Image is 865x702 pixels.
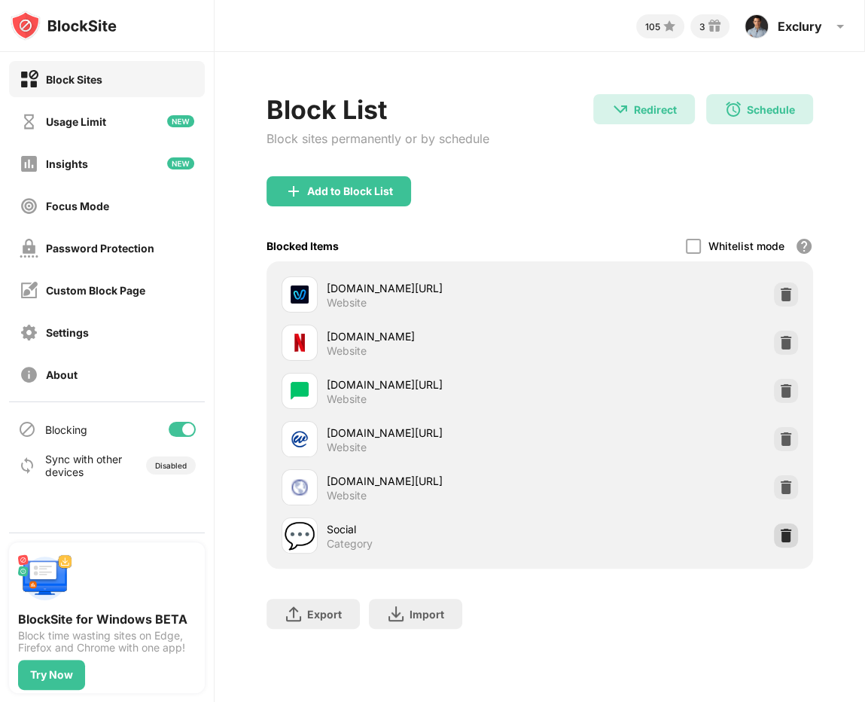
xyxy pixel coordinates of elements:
[18,551,72,606] img: push-desktop.svg
[20,365,38,384] img: about-off.svg
[18,420,36,438] img: blocking-icon.svg
[167,157,194,169] img: new-icon.svg
[327,521,540,537] div: Social
[18,630,196,654] div: Block time wasting sites on Edge, Firefox and Chrome with one app!
[745,14,769,38] img: AGNmyxbEjDMunfU7yF76ZyYYi7ECoePLl2WixhPj-LYOlQ=s96-c
[267,94,489,125] div: Block List
[46,284,145,297] div: Custom Block Page
[327,377,540,392] div: [DOMAIN_NAME][URL]
[410,608,444,621] div: Import
[699,21,705,32] div: 3
[327,473,540,489] div: [DOMAIN_NAME][URL]
[20,281,38,300] img: customize-block-page-off.svg
[327,537,373,551] div: Category
[327,328,540,344] div: [DOMAIN_NAME]
[20,70,38,89] img: block-on.svg
[46,115,106,128] div: Usage Limit
[291,430,309,448] img: favicons
[307,185,393,197] div: Add to Block List
[660,17,678,35] img: points-small.svg
[45,423,87,436] div: Blocking
[327,489,367,502] div: Website
[284,520,315,551] div: 💬
[307,608,342,621] div: Export
[327,425,540,441] div: [DOMAIN_NAME][URL]
[327,441,367,454] div: Website
[20,112,38,131] img: time-usage-off.svg
[291,285,309,304] img: favicons
[327,296,367,310] div: Website
[46,73,102,86] div: Block Sites
[155,461,187,470] div: Disabled
[291,478,309,496] img: favicons
[645,21,660,32] div: 105
[18,456,36,475] img: sync-icon.svg
[11,11,117,41] img: logo-blocksite.svg
[705,17,723,35] img: reward-small.svg
[167,115,194,127] img: new-icon.svg
[708,240,784,252] div: Whitelist mode
[45,453,123,478] div: Sync with other devices
[267,131,489,146] div: Block sites permanently or by schedule
[46,242,154,255] div: Password Protection
[46,368,78,381] div: About
[291,334,309,352] img: favicons
[46,157,88,170] div: Insights
[327,280,540,296] div: [DOMAIN_NAME][URL]
[20,197,38,215] img: focus-off.svg
[18,612,196,627] div: BlockSite for Windows BETA
[778,19,822,34] div: Exclury
[327,344,367,358] div: Website
[30,669,73,681] div: Try Now
[747,103,795,116] div: Schedule
[267,240,339,252] div: Blocked Items
[634,103,677,116] div: Redirect
[20,323,38,342] img: settings-off.svg
[327,392,367,406] div: Website
[46,326,89,339] div: Settings
[291,382,309,400] img: favicons
[46,200,109,212] div: Focus Mode
[20,239,38,258] img: password-protection-off.svg
[20,154,38,173] img: insights-off.svg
